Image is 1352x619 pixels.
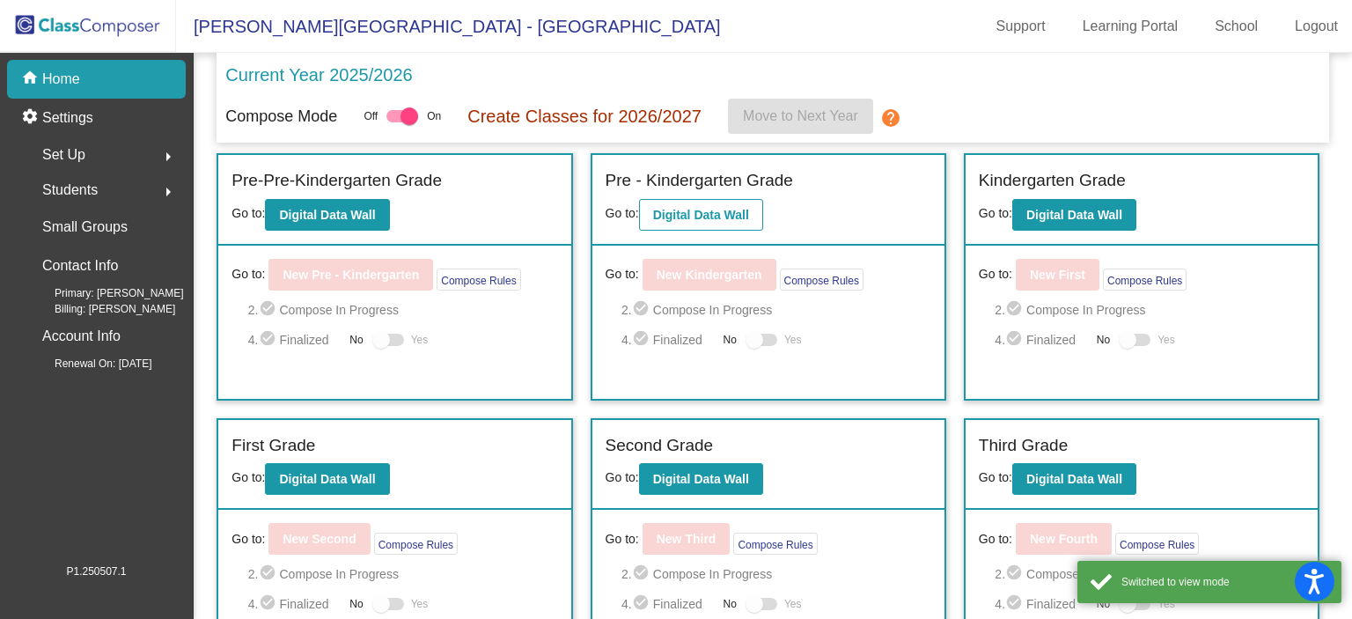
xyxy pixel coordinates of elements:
span: No [724,596,737,612]
a: Logout [1281,12,1352,41]
span: On [427,108,441,124]
span: Go to: [606,265,639,284]
button: Digital Data Wall [1012,199,1136,231]
b: New Fourth [1030,532,1098,546]
button: Compose Rules [780,269,863,291]
span: Billing: [PERSON_NAME] [26,301,175,317]
span: Yes [411,329,429,350]
span: Off [364,108,378,124]
span: 4. Finalized [621,593,715,615]
button: New Third [643,523,731,555]
b: New Kindergarten [657,268,762,282]
b: Digital Data Wall [1026,208,1122,222]
b: Digital Data Wall [279,472,375,486]
a: Support [982,12,1060,41]
p: Small Groups [42,215,128,239]
mat-icon: check_circle [1005,299,1026,321]
p: Home [42,69,80,90]
div: Switched to view mode [1121,574,1328,590]
mat-icon: home [21,69,42,90]
p: Compose Mode [225,105,337,129]
b: Digital Data Wall [653,472,749,486]
button: Compose Rules [437,269,520,291]
span: Go to: [979,470,1012,484]
span: Yes [1157,329,1175,350]
button: Compose Rules [374,533,458,555]
span: 2. Compose In Progress [248,564,558,585]
span: No [349,596,363,612]
span: 4. Finalized [248,329,342,350]
mat-icon: arrow_right [158,181,179,203]
span: Set Up [42,143,85,167]
p: Settings [42,107,93,129]
button: Digital Data Wall [265,463,389,495]
span: 2. Compose In Progress [248,299,558,321]
span: 4. Finalized [248,593,342,615]
mat-icon: check_circle [632,593,653,615]
button: Digital Data Wall [639,199,763,231]
mat-icon: check_circle [259,564,280,585]
mat-icon: settings [21,107,42,129]
label: Pre - Kindergarten Grade [606,168,793,194]
span: Go to: [231,265,265,284]
p: Contact Info [42,254,118,278]
p: Current Year 2025/2026 [225,62,412,88]
span: Yes [784,593,802,615]
label: Pre-Pre-Kindergarten Grade [231,168,442,194]
span: Renewal On: [DATE] [26,356,151,372]
span: 2. Compose In Progress [621,299,931,321]
a: School [1201,12,1272,41]
button: New Pre - Kindergarten [268,259,433,291]
span: 2. Compose In Progress [995,564,1304,585]
mat-icon: check_circle [259,329,280,350]
span: 4. Finalized [621,329,715,350]
span: Go to: [979,265,1012,284]
a: Learning Portal [1069,12,1193,41]
span: Go to: [606,206,639,220]
b: New Pre - Kindergarten [283,268,419,282]
span: 2. Compose In Progress [621,564,931,585]
span: No [1097,332,1110,348]
mat-icon: arrow_right [158,146,179,167]
span: Go to: [231,206,265,220]
span: Yes [784,329,802,350]
span: Students [42,178,98,203]
span: No [724,332,737,348]
span: 4. Finalized [995,593,1088,615]
span: 2. Compose In Progress [995,299,1304,321]
mat-icon: check_circle [259,299,280,321]
span: Go to: [979,206,1012,220]
span: [PERSON_NAME][GEOGRAPHIC_DATA] - [GEOGRAPHIC_DATA] [176,12,721,41]
span: Go to: [231,470,265,484]
button: New First [1016,259,1099,291]
span: Yes [1157,593,1175,615]
b: Digital Data Wall [653,208,749,222]
button: New Kindergarten [643,259,776,291]
button: Move to Next Year [728,99,873,134]
button: Compose Rules [1115,533,1199,555]
button: Digital Data Wall [1012,463,1136,495]
mat-icon: check_circle [1005,329,1026,350]
span: Primary: [PERSON_NAME] [26,285,184,301]
b: Digital Data Wall [279,208,375,222]
mat-icon: check_circle [632,299,653,321]
button: Digital Data Wall [265,199,389,231]
mat-icon: check_circle [632,329,653,350]
button: Compose Rules [1103,269,1187,291]
label: Third Grade [979,433,1068,459]
b: New Third [657,532,716,546]
label: First Grade [231,433,315,459]
span: Go to: [606,470,639,484]
span: No [349,332,363,348]
button: New Second [268,523,370,555]
p: Create Classes for 2026/2027 [467,103,702,129]
span: 4. Finalized [995,329,1088,350]
b: New First [1030,268,1085,282]
span: Go to: [606,530,639,549]
span: No [1097,596,1110,612]
b: Digital Data Wall [1026,472,1122,486]
span: Yes [411,593,429,615]
label: Kindergarten Grade [979,168,1126,194]
mat-icon: help [880,107,901,129]
span: Move to Next Year [743,108,858,123]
